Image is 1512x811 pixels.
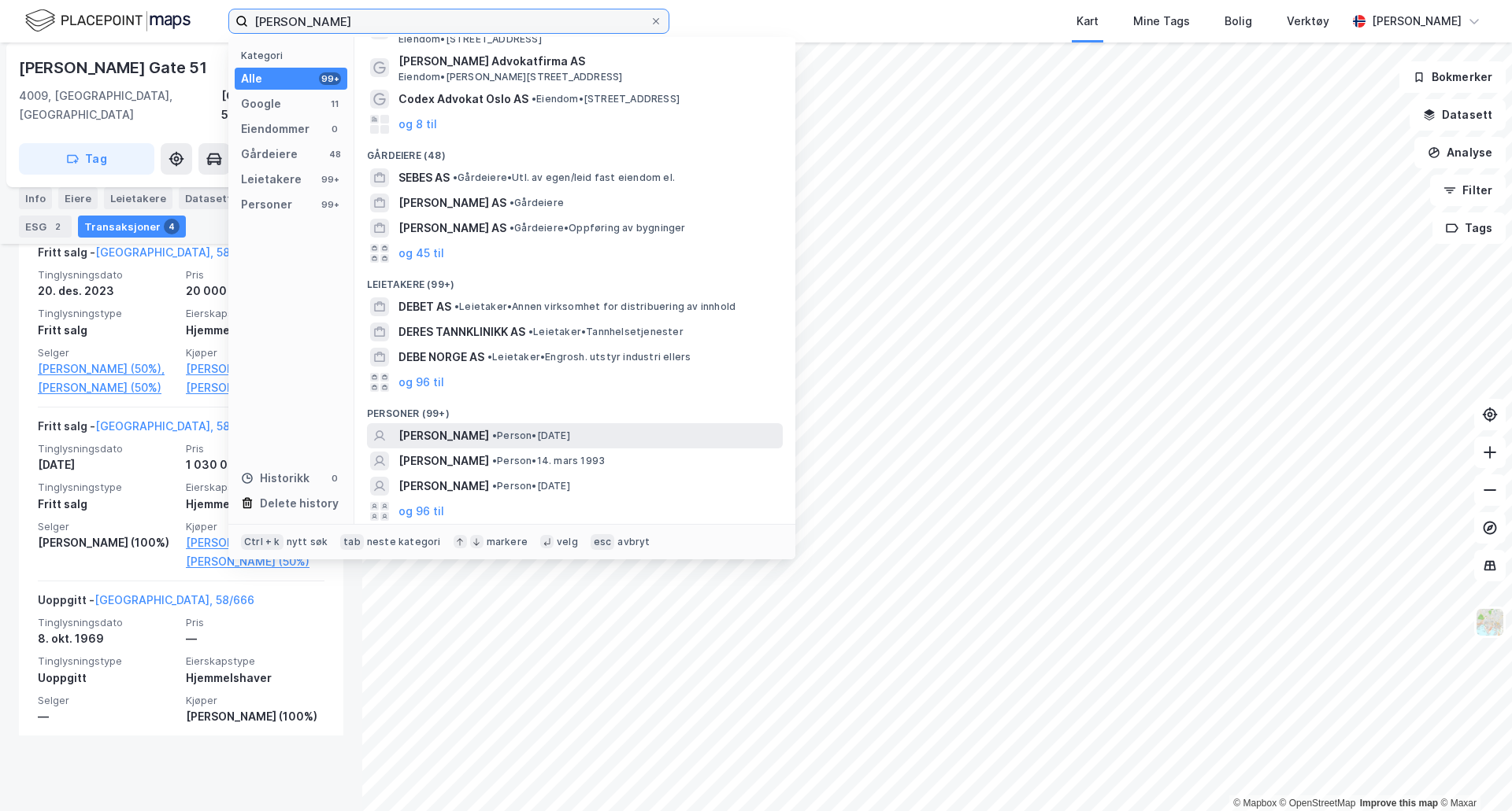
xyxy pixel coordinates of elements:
button: og 96 til [398,373,444,392]
div: Personer (99+) [354,395,795,423]
span: Leietaker • Engrosh. utstyr industri ellers [487,351,691,363]
div: 11 [328,98,341,110]
a: [GEOGRAPHIC_DATA], 58/666 [95,245,255,259]
a: Improve this map [1360,798,1438,809]
span: Pris [186,268,324,282]
span: Tinglysningsdato [38,268,176,282]
span: • [510,222,514,234]
span: • [487,351,492,363]
div: Leietakere [241,170,302,189]
div: velg [557,536,578,548]
div: Bolig [1225,12,1252,31]
a: [PERSON_NAME] (50%) [38,378,176,397]
span: Selger [38,346,176,359]
div: Historikk [241,469,309,488]
a: OpenStreetMap [1280,798,1356,809]
div: Fritt salg - [38,417,255,442]
span: DEBET AS [398,297,451,316]
div: Delete history [260,494,339,513]
div: Fritt salg [38,495,176,514]
span: Selger [38,520,176,533]
span: • [492,429,497,441]
span: Tinglysningsdato [38,442,176,455]
a: Mapbox [1233,798,1277,809]
div: Hjemmelshaver [186,495,324,514]
input: Søk på adresse, matrikkel, gårdeiere, leietakere eller personer [248,9,650,33]
span: Person • [DATE] [492,480,570,492]
span: • [492,455,497,466]
div: Leietakere [104,187,172,209]
a: [PERSON_NAME] (50%), [186,359,324,378]
span: Kjøper [186,520,324,533]
a: [PERSON_NAME] (50%) [186,378,324,397]
div: 20. des. 2023 [38,282,176,300]
span: • [492,480,497,492]
div: [PERSON_NAME] (100%) [38,533,176,552]
div: — [186,629,324,648]
span: [PERSON_NAME] AS [398,194,506,212]
button: Datasett [1410,99,1506,131]
div: Google [241,94,281,113]
button: og 45 til [398,244,444,263]
div: 99+ [319,173,341,186]
div: 2 [50,219,65,234]
span: Gårdeiere [510,197,564,209]
div: Gårdeiere (48) [354,137,795,165]
button: Analyse [1414,137,1506,168]
div: Kontrollprogram for chat [1433,735,1512,811]
div: Hjemmelshaver [186,669,324,688]
div: [PERSON_NAME] [1372,12,1462,31]
span: Tinglysningstype [38,307,176,320]
span: Eierskapstype [186,307,324,320]
iframe: Chat Widget [1433,735,1512,811]
div: 4 [164,219,180,234]
span: Gårdeiere • Oppføring av bygninger [510,222,686,234]
div: Uoppgitt - [38,591,254,616]
a: [PERSON_NAME] (50%) [186,552,324,571]
span: • [510,197,514,208]
span: Eierskapstype [186,654,324,668]
span: Tinglysningsdato [38,616,176,629]
div: [GEOGRAPHIC_DATA], 58/666 [221,87,343,124]
div: 20 000 000 kr [186,282,324,300]
span: Eierskapstype [186,481,324,494]
div: Ctrl + k [241,534,283,550]
div: Kart [1077,12,1099,31]
span: Selger [38,694,176,707]
div: nytt søk [287,536,328,548]
span: Person • [DATE] [492,429,570,442]
div: Transaksjoner [78,216,186,238]
button: Tag [19,143,154,175]
img: Z [1475,607,1505,637]
span: [PERSON_NAME] [398,477,489,496]
img: logo.f888ab2527a4732fd821a326f86c7f29.svg [25,7,191,35]
span: Leietaker • Tannhelsetjenester [528,326,684,338]
div: Datasett [179,187,238,209]
div: Hjemmelshaver [186,321,324,340]
a: [PERSON_NAME] (50%), [38,359,176,378]
span: • [453,171,458,183]
span: • [454,300,459,312]
div: 0 [328,123,341,135]
span: Kjøper [186,346,324,359]
span: [PERSON_NAME] AS [398,219,506,238]
span: Kjøper [186,694,324,707]
div: Alle [241,69,262,88]
div: Fritt salg [38,321,176,340]
span: SEBES AS [398,168,450,187]
button: og 96 til [398,502,444,521]
button: Filter [1430,175,1506,206]
div: Gårdeiere [241,145,298,164]
div: 1 030 000 kr [186,455,324,474]
a: [GEOGRAPHIC_DATA], 58/666 [94,593,254,606]
div: esc [591,534,615,550]
div: 8. okt. 1969 [38,629,176,648]
div: 4009, [GEOGRAPHIC_DATA], [GEOGRAPHIC_DATA] [19,87,221,124]
span: Eiendom • [PERSON_NAME][STREET_ADDRESS] [398,71,622,83]
div: 99+ [319,72,341,85]
div: Eiendommer [241,120,309,138]
div: neste kategori [367,536,441,548]
div: avbryt [617,536,650,548]
div: [PERSON_NAME] (100%) [186,707,324,726]
span: Pris [186,616,324,629]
